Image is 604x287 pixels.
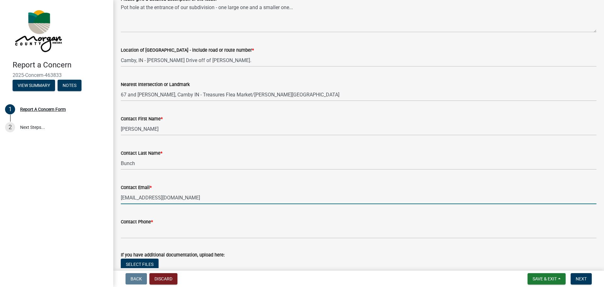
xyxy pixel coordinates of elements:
[576,276,587,281] span: Next
[571,273,592,284] button: Next
[121,48,254,53] label: Location of [GEOGRAPHIC_DATA] - include road or route number
[121,151,162,156] label: Contact Last Name
[121,83,190,87] label: Nearest Intersection or Landmark
[121,253,225,257] label: If you have additional documentation, upload here:
[58,80,81,91] button: Notes
[126,273,147,284] button: Back
[13,7,63,54] img: Morgan County, Indiana
[58,83,81,88] wm-modal-confirm: Notes
[5,104,15,114] div: 1
[121,220,153,224] label: Contact Phone
[121,186,152,190] label: Contact Email
[13,80,55,91] button: View Summary
[121,117,163,121] label: Contact First Name
[13,72,101,78] span: 2025-Concern-463833
[13,83,55,88] wm-modal-confirm: Summary
[528,273,566,284] button: Save & Exit
[5,122,15,132] div: 2
[13,60,108,70] h4: Report a Concern
[20,107,66,112] div: Report A Concern Form
[149,273,177,284] button: Discard
[121,259,159,270] button: Select files
[533,276,557,281] span: Save & Exit
[131,276,142,281] span: Back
